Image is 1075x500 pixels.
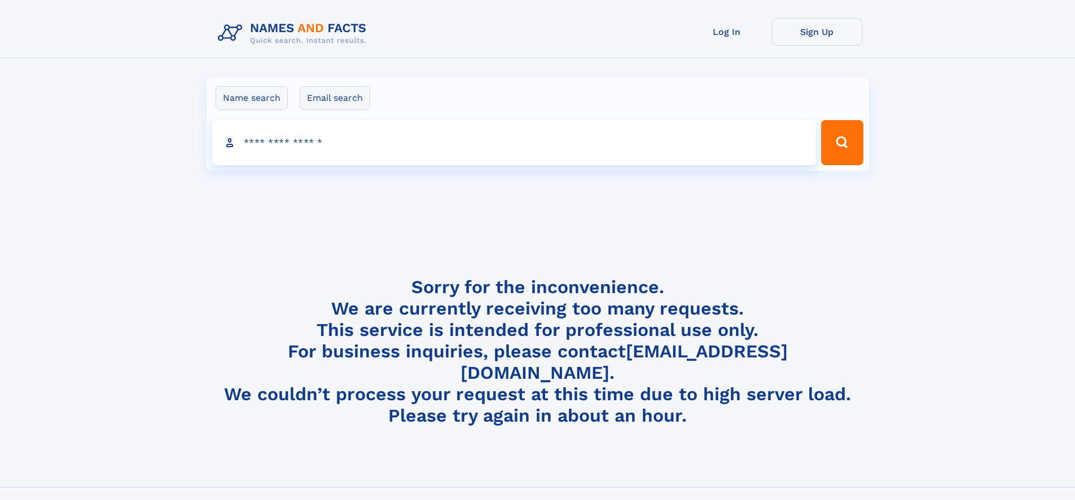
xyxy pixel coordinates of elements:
[460,340,788,383] a: [EMAIL_ADDRESS][DOMAIN_NAME]
[213,18,376,48] img: Logo Names and Facts
[821,120,863,165] button: Search Button
[300,86,370,110] label: Email search
[682,18,772,46] a: Log In
[212,120,817,165] input: search input
[213,276,862,427] h4: Sorry for the inconvenience. We are currently receiving too many requests. This service is intend...
[772,18,862,46] a: Sign Up
[216,86,288,110] label: Name search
